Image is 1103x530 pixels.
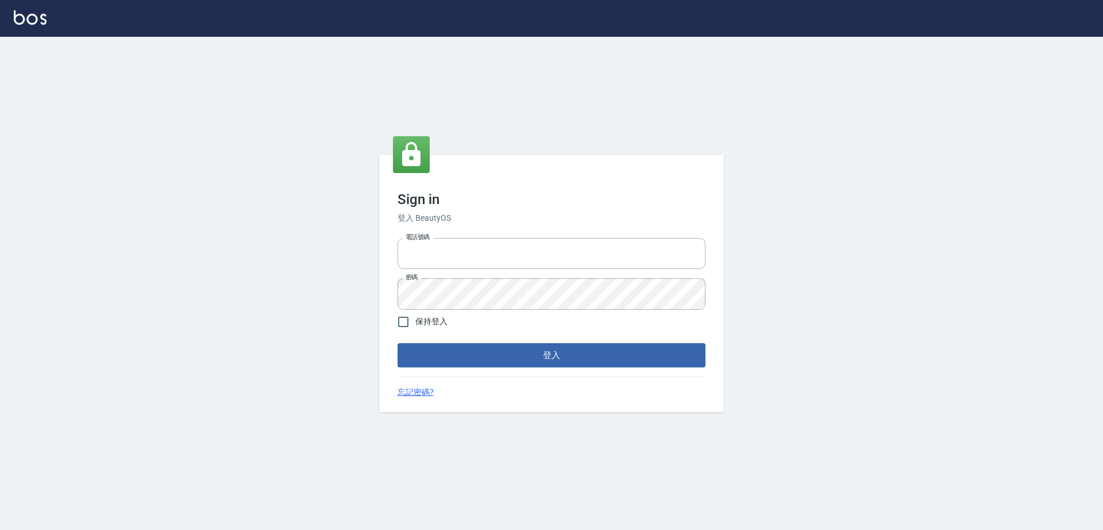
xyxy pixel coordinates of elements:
[398,386,434,398] a: 忘記密碼?
[398,191,705,208] h3: Sign in
[14,10,47,25] img: Logo
[406,233,430,241] label: 電話號碼
[398,212,705,224] h6: 登入 BeautyOS
[398,343,705,367] button: 登入
[406,273,418,282] label: 密碼
[415,316,448,328] span: 保持登入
